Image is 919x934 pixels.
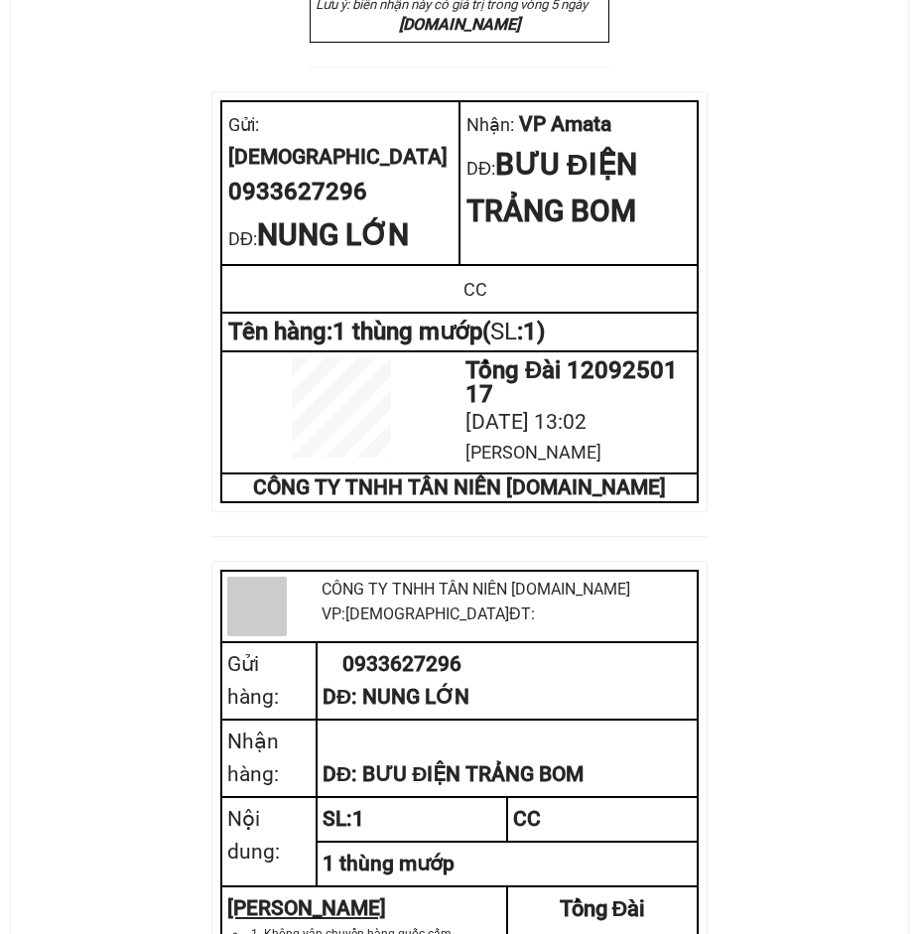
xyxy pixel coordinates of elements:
[221,642,317,720] td: Gửi hàng:
[227,896,386,920] u: [PERSON_NAME]
[228,174,453,211] div: 0933627296
[465,439,691,467] div: [PERSON_NAME]
[221,473,698,502] td: CÔNG TY TNHH TÂN NIÊN [DOMAIN_NAME]
[465,406,691,439] div: [DATE] 13:02
[257,217,409,252] span: NUNG LỚN
[322,577,692,601] div: CÔNG TY TNHH TÂN NIÊN [DOMAIN_NAME]
[466,147,637,228] span: BƯU ĐIỆN TRẢNG BOM
[465,358,691,406] div: Tổng Đài 1209250117
[463,279,487,300] span: CC
[466,114,514,135] span: Nhận:
[317,797,507,842] td: SL: 1
[466,108,691,141] div: VP Amata
[228,320,691,344] div: Tên hàng: 1 thùng mướp ( : 1 )
[399,15,520,34] em: [DOMAIN_NAME]
[221,797,317,886] td: Nội dung:
[317,642,698,720] td: 0933627296
[228,108,453,174] div: [DEMOGRAPHIC_DATA]
[323,681,692,714] div: DĐ: NUNG LỚN
[513,803,692,836] div: CC
[317,842,698,886] td: 1 thùng mướp
[466,158,495,179] span: DĐ:
[228,114,259,135] span: Gửi:
[322,601,692,626] div: VP: [DEMOGRAPHIC_DATA] ĐT:
[221,720,317,797] td: Nhận hàng:
[228,228,257,249] span: DĐ:
[490,318,517,345] span: SL
[323,758,692,791] div: DĐ: BƯU ĐIỆN TRẢNG BOM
